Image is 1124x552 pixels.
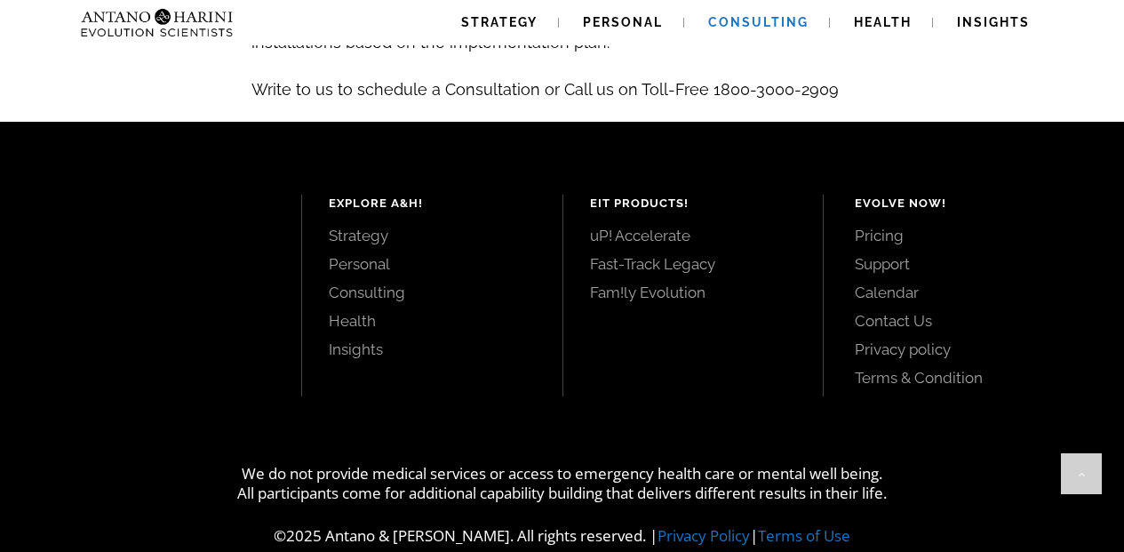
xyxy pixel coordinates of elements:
[329,311,536,331] a: Health
[329,340,536,359] a: Insights
[329,226,536,245] a: Strategy
[855,368,1084,388] a: Terms & Condition
[957,15,1030,29] span: Insights
[855,311,1084,331] a: Contact Us
[855,283,1084,302] a: Calendar
[658,525,750,546] a: Privacy Policy
[758,525,850,546] a: Terms of Use
[855,254,1084,274] a: Support
[590,254,797,274] a: Fast-Track Legacy
[854,15,912,29] span: Health
[329,254,536,274] a: Personal
[329,195,536,212] h4: Explore A&H!
[329,283,536,302] a: Consulting
[590,283,797,302] a: Fam!ly Evolution
[590,226,797,245] a: uP! Accelerate
[855,226,1084,245] a: Pricing
[855,195,1084,212] h4: Evolve Now!
[855,340,1084,359] a: Privacy policy
[583,15,663,29] span: Personal
[708,15,809,29] span: Consulting
[461,15,538,29] span: Strategy
[251,80,839,99] span: Write to us to schedule a Consultation or Call us on Toll-Free 1800-3000-2909
[590,195,797,212] h4: EIT Products!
